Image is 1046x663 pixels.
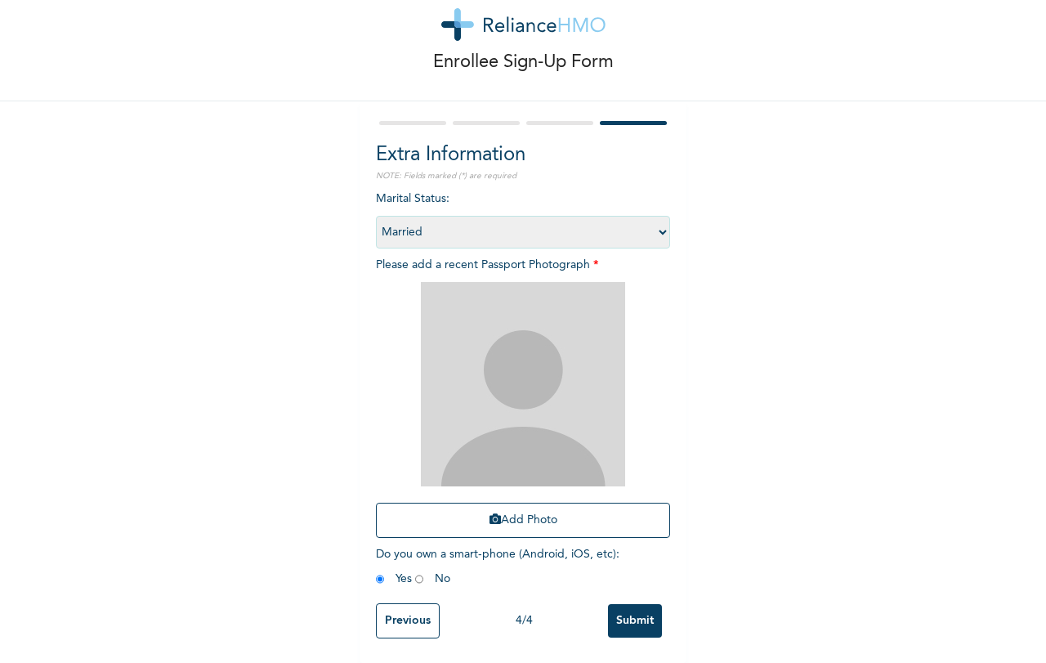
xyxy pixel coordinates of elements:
[376,503,670,538] button: Add Photo
[441,8,606,41] img: logo
[376,603,440,638] input: Previous
[421,282,625,486] img: Crop
[376,259,670,546] span: Please add a recent Passport Photograph
[608,604,662,638] input: Submit
[376,549,619,585] span: Do you own a smart-phone (Android, iOS, etc) : Yes No
[376,193,670,238] span: Marital Status :
[433,49,614,76] p: Enrollee Sign-Up Form
[440,612,608,629] div: 4 / 4
[376,170,670,182] p: NOTE: Fields marked (*) are required
[376,141,670,170] h2: Extra Information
